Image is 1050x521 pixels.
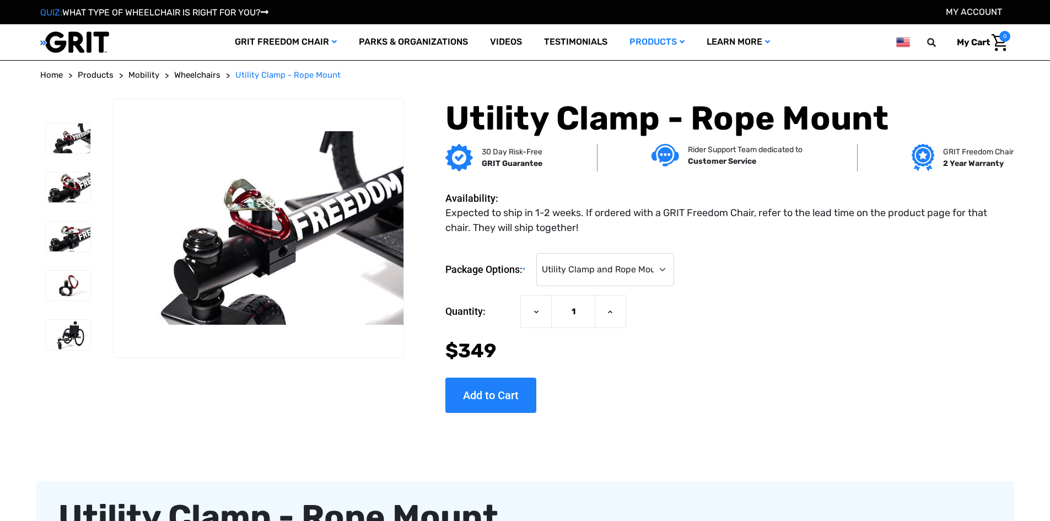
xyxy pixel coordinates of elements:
[445,206,1004,235] dd: Expected to ship in 1-2 weeks. If ordered with a GRIT Freedom Chair, refer to the lead time on th...
[40,69,1010,82] nav: Breadcrumb
[688,144,803,155] p: Rider Support Team dedicated to
[445,144,473,171] img: GRIT Guarantee
[46,222,90,251] img: Utility Clamp - Rope Mount
[128,70,159,80] span: Mobility
[445,253,531,287] label: Package Options:
[943,146,1014,158] p: GRIT Freedom Chair
[445,295,515,328] label: Quantity:
[46,320,90,350] img: Utility Clamp - Rope Mount
[896,35,909,49] img: us.png
[40,69,63,82] a: Home
[174,70,220,80] span: Wheelchairs
[992,34,1008,51] img: Cart
[482,146,542,158] p: 30 Day Risk-Free
[40,7,62,18] span: QUIZ:
[235,70,341,80] span: Utility Clamp - Rope Mount
[40,7,268,18] a: QUIZ:WHAT TYPE OF WHEELCHAIR IS RIGHT FOR YOU?
[479,24,533,60] a: Videos
[445,191,515,206] dt: Availability:
[114,131,403,325] img: Utility Clamp - Rope Mount
[224,24,348,60] a: GRIT Freedom Chair
[445,99,1010,138] h1: Utility Clamp - Rope Mount
[348,24,479,60] a: Parks & Organizations
[688,157,756,166] strong: Customer Service
[696,24,781,60] a: Learn More
[946,7,1002,17] a: Account
[40,31,109,53] img: GRIT All-Terrain Wheelchair and Mobility Equipment
[482,159,542,168] strong: GRIT Guarantee
[957,37,990,47] span: My Cart
[445,339,496,362] span: $349
[128,69,159,82] a: Mobility
[78,70,114,80] span: Products
[912,144,934,171] img: Grit freedom
[533,24,618,60] a: Testimonials
[46,271,90,300] img: Utility Clamp - Rope Mount
[618,24,696,60] a: Products
[999,31,1010,42] span: 0
[174,69,220,82] a: Wheelchairs
[235,69,341,82] a: Utility Clamp - Rope Mount
[943,159,1004,168] strong: 2 Year Warranty
[78,69,114,82] a: Products
[932,31,949,54] input: Search
[651,144,679,166] img: Customer service
[46,173,90,202] img: Utility Clamp - Rope Mount
[40,70,63,80] span: Home
[46,123,90,153] img: Utility Clamp - Rope Mount
[445,378,536,413] input: Add to Cart
[949,31,1010,54] a: Cart with 0 items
